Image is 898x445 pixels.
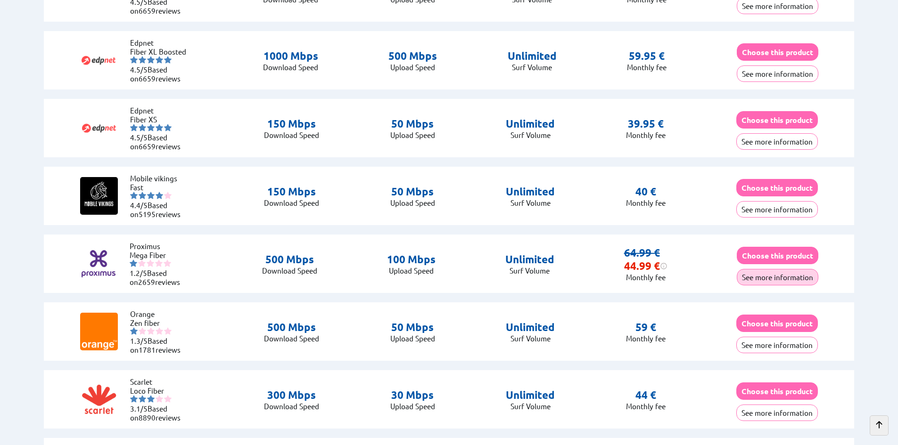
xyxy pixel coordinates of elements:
[80,41,117,79] img: Logo of Edpnet
[264,321,319,334] p: 500 Mbps
[508,63,557,72] p: Surf Volume
[130,251,186,259] li: Mega Fiber
[130,377,187,386] li: Scarlet
[147,395,155,403] img: starnr3
[737,269,818,285] button: See more information
[737,273,818,282] a: See more information
[506,334,555,343] p: Surf Volume
[505,266,554,275] p: Surf Volume
[155,259,163,267] img: starnr4
[262,253,317,266] p: 500 Mbps
[139,395,146,403] img: starnr2
[130,133,148,142] span: 4.5/5
[736,340,818,349] a: See more information
[390,402,435,411] p: Upload Speed
[130,336,187,354] li: Based on reviews
[506,388,555,402] p: Unlimited
[736,382,818,400] button: Choose this product
[390,130,435,139] p: Upload Speed
[737,43,818,61] button: Choose this product
[262,266,317,275] p: Download Speed
[505,253,554,266] p: Unlimited
[130,386,187,395] li: Loco Fiber
[264,130,319,139] p: Download Speed
[156,395,163,403] img: starnr4
[139,327,146,335] img: starnr2
[130,124,138,131] img: starnr1
[139,210,156,218] span: 5195
[264,117,319,130] p: 150 Mbps
[156,327,163,335] img: starnr4
[390,185,435,198] p: 50 Mbps
[737,251,818,260] a: Choose this product
[660,262,667,270] img: information
[628,117,664,130] p: 39.95 €
[138,277,155,286] span: 2659
[390,321,435,334] p: 50 Mbps
[130,309,187,318] li: Orange
[627,63,667,72] p: Monthly fee
[629,49,665,63] p: 59.95 €
[156,124,163,131] img: starnr4
[130,404,148,413] span: 3.1/5
[130,115,187,124] li: Fiber XS
[737,247,818,264] button: Choose this product
[635,185,656,198] p: 40 €
[139,124,146,131] img: starnr2
[130,183,187,192] li: Fast
[736,179,818,196] button: Choose this product
[139,142,156,151] span: 6659
[387,253,436,266] p: 100 Mbps
[388,49,437,63] p: 500 Mbps
[626,198,666,207] p: Monthly fee
[626,402,666,411] p: Monthly fee
[390,117,435,130] p: 50 Mbps
[736,408,818,417] a: See more information
[130,65,148,74] span: 4.5/5
[130,38,187,47] li: Edpnet
[147,192,155,199] img: starnr3
[139,345,156,354] span: 1781
[263,49,318,63] p: 1000 Mbps
[147,56,155,64] img: starnr3
[80,380,118,418] img: Logo of Scarlet
[130,259,137,267] img: starnr1
[139,413,156,422] span: 8890
[736,405,818,421] button: See more information
[264,198,319,207] p: Download Speed
[390,388,435,402] p: 30 Mbps
[506,185,555,198] p: Unlimited
[130,133,187,151] li: Based on reviews
[130,47,187,56] li: Fiber XL Boosted
[138,259,146,267] img: starnr2
[130,268,147,277] span: 1.2/5
[626,334,666,343] p: Monthly fee
[80,109,118,147] img: Logo of Edpnet
[736,137,818,146] a: See more information
[80,313,118,350] img: Logo of Orange
[737,65,818,82] button: See more information
[130,174,187,183] li: Mobile vikings
[130,201,148,210] span: 4.4/5
[164,124,172,131] img: starnr5
[624,246,660,259] s: 64.99 €
[147,124,155,131] img: starnr3
[506,402,555,411] p: Surf Volume
[130,201,187,218] li: Based on reviews
[164,56,172,64] img: starnr5
[164,192,172,199] img: starnr5
[736,319,818,328] a: Choose this product
[624,273,667,282] p: Monthly fee
[624,259,667,273] div: 44.99 €
[264,185,319,198] p: 150 Mbps
[506,130,555,139] p: Surf Volume
[736,337,818,353] button: See more information
[156,192,163,199] img: starnr4
[264,402,319,411] p: Download Speed
[390,198,435,207] p: Upload Speed
[264,388,319,402] p: 300 Mbps
[130,56,138,64] img: starnr1
[139,74,156,83] span: 6659
[263,63,318,72] p: Download Speed
[508,49,557,63] p: Unlimited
